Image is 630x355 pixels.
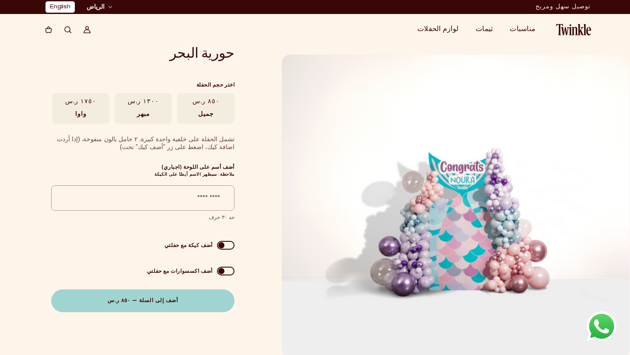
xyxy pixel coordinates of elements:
[192,98,220,105] span: ٨٥٠ ر.س
[535,0,591,14] div: إعلان
[50,3,70,12] a: English
[128,98,159,105] span: ١٣٠٠ ر.س
[535,0,591,14] p: توصيل سهل ومريح
[51,289,234,312] button: أضف إلى السلة — ٨٥٠ ر.س
[51,164,234,178] label: أضف أسم على اللوحة (اجباري)
[417,26,458,33] a: لوازم الحفلات
[51,136,234,152] div: تشمل الحفلة على خلفية واحدة كبيرة, ٢ حامل بالون منفوخة. (إذا أردت اضافة كيك، اضغط على زر "أضف كيك...
[58,20,77,39] summary: يبحث
[84,2,115,12] button: الرياض
[137,111,150,118] span: مبهر
[476,26,493,33] a: ثيمات
[108,298,178,303] span: أضف إلى السلة — ٨٥٠ ر.س
[87,3,105,12] span: الرياض
[556,24,591,35] img: Twinkle
[510,26,535,33] a: مناسبات
[198,111,214,118] span: جميل
[52,77,234,93] legend: اختر حجم الحفلة
[164,242,217,249] div: أضف كيكة مع حفلتي
[412,21,470,38] summary: لوازم الحفلات
[154,173,234,177] span: ملاحظة: سيظهر الاسم أيضًا على الكيكة
[147,268,217,275] div: أضف اكسسوارات مع حفلتي
[65,98,96,105] span: ١٧٥٠ ر.س
[52,45,234,59] h1: حورية البحر
[504,21,547,38] summary: مناسبات
[470,21,504,38] summary: ثيمات
[51,214,234,221] span: حد ٣٠ حرف
[75,111,87,118] span: واو!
